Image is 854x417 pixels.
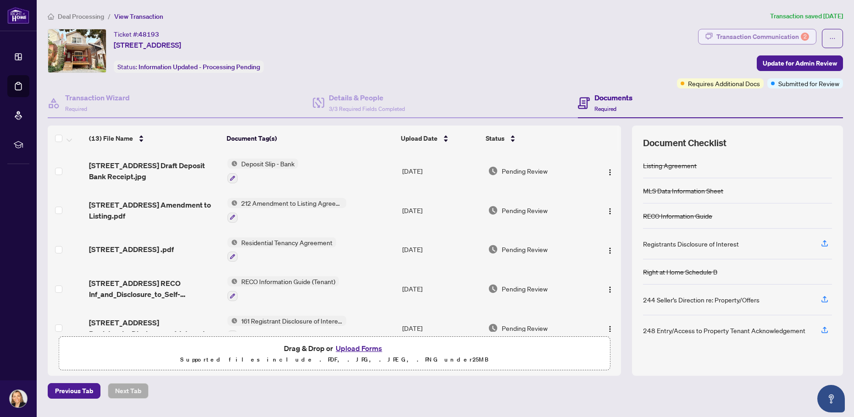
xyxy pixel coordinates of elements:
span: Submitted for Review [778,78,839,88]
th: Upload Date [397,126,482,151]
button: Logo [603,321,617,335]
button: Status IconDeposit Slip - Bank [227,159,298,183]
span: home [48,13,54,20]
img: Document Status [488,166,498,176]
div: Registrants Disclosure of Interest [643,239,739,249]
button: Logo [603,203,617,218]
span: Pending Review [502,205,548,215]
span: Previous Tab [55,384,93,398]
span: Deal Processing [58,12,104,21]
h4: Transaction Wizard [65,92,130,103]
img: Document Status [488,323,498,333]
button: Status IconRECO Information Guide (Tenant) [227,276,339,301]
span: ellipsis [829,35,836,42]
span: Requires Additional Docs [688,78,760,88]
div: Ticket #: [114,29,159,39]
span: 3/3 Required Fields Completed [329,105,405,112]
span: Pending Review [502,244,548,254]
img: Logo [606,286,614,293]
img: Document Status [488,244,498,254]
li: / [108,11,111,22]
span: [STREET_ADDRESS] Amendment to Listing.pdf [89,199,220,221]
span: (13) File Name [89,133,133,143]
span: View Transaction [114,12,163,21]
button: Status Icon161 Registrant Disclosure of Interest - Disposition ofProperty [227,316,346,340]
img: Logo [606,169,614,176]
span: Pending Review [502,284,548,294]
span: RECO Information Guide (Tenant) [238,276,339,286]
img: logo [7,7,29,24]
div: 244 Seller’s Direction re: Property/Offers [643,295,760,305]
button: Update for Admin Review [757,55,843,71]
span: Document Checklist [643,137,726,149]
button: Status Icon212 Amendment to Listing Agreement - Authority to Offer for Lease Price Change/Extensi... [227,198,346,223]
div: 248 Entry/Access to Property Tenant Acknowledgement [643,325,805,335]
button: Transaction Communication2 [698,29,816,44]
span: Residential Tenancy Agreement [238,237,336,247]
div: Transaction Communication [716,29,809,44]
button: Logo [603,164,617,178]
span: [STREET_ADDRESS] .pdf [89,244,174,255]
span: Status [486,133,505,143]
img: Document Status [488,205,498,215]
div: Right at Home Schedule B [643,267,717,277]
span: Pending Review [502,166,548,176]
button: Logo [603,242,617,257]
button: Previous Tab [48,383,100,399]
div: Listing Agreement [643,160,697,170]
img: Status Icon [227,316,238,326]
img: Logo [606,325,614,333]
img: Logo [606,208,614,215]
div: Status: [114,60,264,73]
span: Update for Admin Review [763,56,837,71]
div: 2 [801,33,809,41]
span: Drag & Drop orUpload FormsSupported files include .PDF, .JPG, .JPEG, .PNG under25MB [59,337,610,371]
span: [STREET_ADDRESS] Registrants_Disclosure_of_Interest_-_Disposition_of_Property.pdf [89,317,220,339]
button: Next Tab [108,383,149,399]
article: Transaction saved [DATE] [770,11,843,22]
button: Upload Forms [333,342,385,354]
th: Status [482,126,588,151]
img: Status Icon [227,198,238,208]
span: [STREET_ADDRESS] [114,39,181,50]
span: Deposit Slip - Bank [238,159,298,169]
img: Profile Icon [10,390,27,407]
span: 212 Amendment to Listing Agreement - Authority to Offer for Lease Price Change/Extension/Amendmen... [238,198,346,208]
span: [STREET_ADDRESS] Draft Deposit Bank Receipt.jpg [89,160,220,182]
span: Pending Review [502,323,548,333]
span: 161 Registrant Disclosure of Interest - Disposition ofProperty [238,316,346,326]
td: [DATE] [399,191,484,230]
span: Required [594,105,616,112]
div: MLS Data Information Sheet [643,186,723,196]
img: Document Status [488,284,498,294]
span: Required [65,105,87,112]
img: IMG-E12331865_1.jpg [48,29,106,72]
img: Status Icon [227,237,238,247]
img: Logo [606,247,614,254]
p: Supported files include .PDF, .JPG, .JPEG, .PNG under 25 MB [65,354,604,365]
span: [STREET_ADDRESS] RECO Inf_and_Disclosure_to_Self-represented_Party.pdf [89,278,220,300]
h4: Details & People [329,92,405,103]
td: [DATE] [399,230,484,269]
th: Document Tag(s) [223,126,397,151]
td: [DATE] [399,151,484,191]
h4: Documents [594,92,632,103]
button: Status IconResidential Tenancy Agreement [227,237,336,262]
th: (13) File Name [85,126,223,151]
span: Upload Date [401,133,438,143]
td: [DATE] [399,308,484,348]
span: 48193 [139,30,159,38]
img: Status Icon [227,276,238,286]
img: Status Icon [227,159,238,169]
span: Information Updated - Processing Pending [139,63,260,71]
span: Drag & Drop or [284,342,385,354]
td: [DATE] [399,269,484,308]
button: Open asap [817,385,845,412]
button: Logo [603,281,617,296]
div: RECO Information Guide [643,211,712,221]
